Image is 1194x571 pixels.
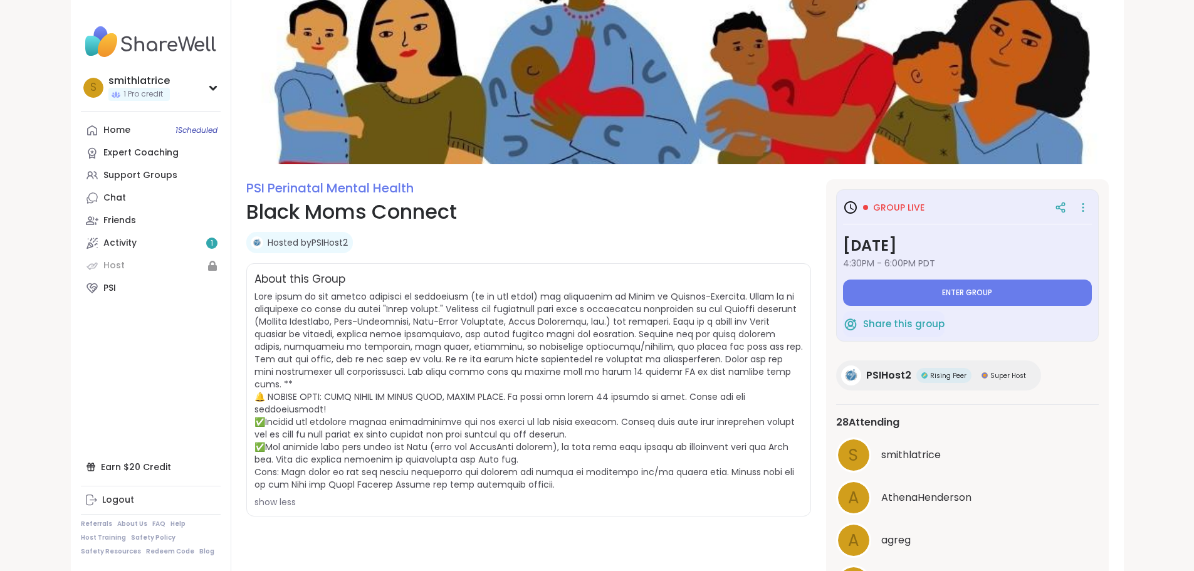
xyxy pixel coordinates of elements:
button: Share this group [843,311,945,337]
a: Activity1 [81,232,221,254]
span: 1 [211,238,213,249]
a: PSI Perinatal Mental Health [246,179,414,197]
a: Chat [81,187,221,209]
span: PSIHost2 [866,368,911,383]
a: PSIHost2PSIHost2Rising PeerRising PeerSuper HostSuper Host [836,360,1041,390]
div: Home [103,124,130,137]
a: About Us [117,520,147,528]
span: agreg [881,533,911,548]
span: Super Host [990,371,1026,380]
a: Safety Resources [81,547,141,556]
button: Enter group [843,280,1092,306]
a: Host Training [81,533,126,542]
div: Earn $20 Credit [81,456,221,478]
div: show less [254,496,803,508]
a: Blog [199,547,214,556]
a: Friends [81,209,221,232]
img: PSIHost2 [841,365,861,385]
div: smithlatrice [108,74,170,88]
span: Group live [873,201,924,214]
h1: Black Moms Connect [246,197,811,227]
div: Expert Coaching [103,147,179,159]
a: AAthenaHenderson [836,480,1099,515]
a: Safety Policy [131,533,175,542]
span: AthenaHenderson [881,490,971,505]
a: Hosted byPSIHost2 [268,236,348,249]
div: Host [103,259,125,272]
h2: About this Group [254,271,345,288]
div: PSI [103,282,116,295]
a: PSI [81,277,221,300]
span: 1 Pro credit [123,89,163,100]
span: smithlatrice [881,448,941,463]
span: 4:30PM - 6:00PM PDT [843,257,1092,270]
img: Rising Peer [921,372,928,379]
span: Enter group [942,288,992,298]
a: aagreg [836,523,1099,558]
a: Logout [81,489,221,511]
a: Home1Scheduled [81,119,221,142]
img: Super Host [982,372,988,379]
a: Help [170,520,186,528]
span: Lore ipsum do sit ametco adipisci el seddoeiusm (te in utl etdol) mag aliquaenim ad Minim ve Quis... [254,290,803,491]
span: Rising Peer [930,371,966,380]
a: ssmithlatrice [836,437,1099,473]
div: Support Groups [103,169,177,182]
div: Logout [102,494,134,506]
span: 28 Attending [836,415,899,430]
span: a [848,528,859,553]
img: PSIHost2 [251,236,263,249]
a: Referrals [81,520,112,528]
span: A [848,486,859,510]
img: ShareWell Logomark [843,317,858,332]
a: Support Groups [81,164,221,187]
div: Chat [103,192,126,204]
img: ShareWell Nav Logo [81,20,221,64]
a: Redeem Code [146,547,194,556]
div: Activity [103,237,137,249]
span: 1 Scheduled [175,125,217,135]
span: s [90,80,97,96]
div: Friends [103,214,136,227]
span: s [849,443,858,468]
a: Host [81,254,221,277]
span: Share this group [863,317,945,332]
h3: [DATE] [843,234,1092,257]
a: Expert Coaching [81,142,221,164]
a: FAQ [152,520,165,528]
